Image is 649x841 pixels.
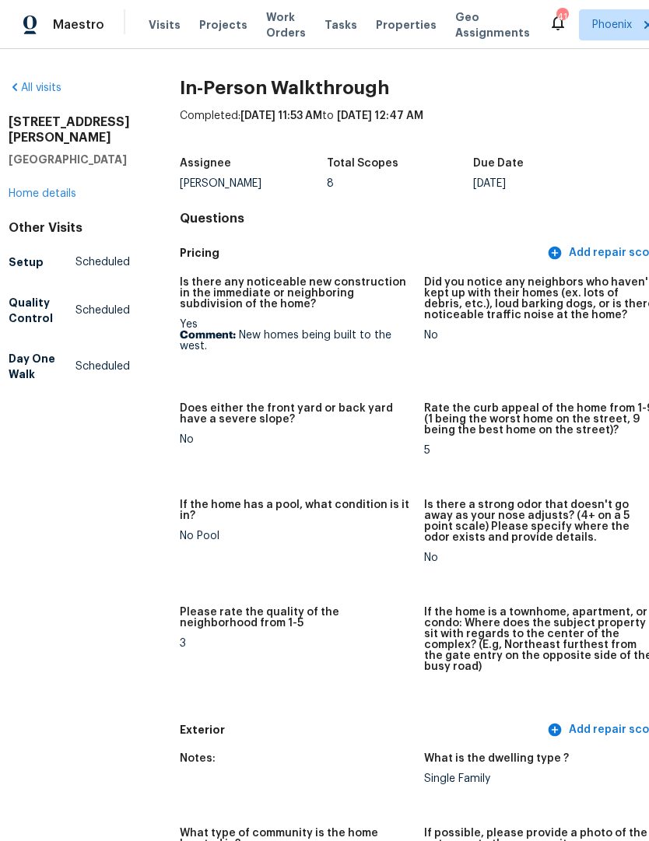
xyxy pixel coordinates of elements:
[180,499,412,521] h5: If the home has a pool, what condition is it in?
[9,114,130,145] h2: [STREET_ADDRESS][PERSON_NAME]
[9,254,44,270] h5: Setup
[9,351,75,382] h5: Day One Walk
[75,359,130,374] span: Scheduled
[9,220,130,236] div: Other Visits
[337,110,423,121] span: [DATE] 12:47 AM
[180,722,544,738] h5: Exterior
[9,152,130,167] h5: [GEOGRAPHIC_DATA]
[180,319,412,352] div: Yes
[9,82,61,93] a: All visits
[180,434,412,445] div: No
[75,303,130,318] span: Scheduled
[180,178,327,189] div: [PERSON_NAME]
[180,607,412,629] h5: Please rate the quality of the neighborhood from 1-5
[324,19,357,30] span: Tasks
[473,178,620,189] div: [DATE]
[180,277,412,310] h5: Is there any noticeable new construction in the immediate or neighboring subdivision of the home?
[556,9,567,25] div: 41
[9,188,76,199] a: Home details
[327,178,474,189] div: 8
[9,289,130,332] a: Quality ControlScheduled
[473,158,524,169] h5: Due Date
[180,753,216,764] h5: Notes:
[9,295,75,326] h5: Quality Control
[199,17,247,33] span: Projects
[455,9,530,40] span: Geo Assignments
[180,403,412,425] h5: Does either the front yard or back yard have a severe slope?
[53,17,104,33] span: Maestro
[180,245,544,261] h5: Pricing
[180,638,412,649] div: 3
[149,17,181,33] span: Visits
[327,158,398,169] h5: Total Scopes
[376,17,437,33] span: Properties
[9,248,130,276] a: SetupScheduled
[9,345,130,388] a: Day One WalkScheduled
[180,330,412,352] p: New homes being built to the west.
[180,330,236,341] b: Comment:
[424,753,569,764] h5: What is the dwelling type ?
[592,17,632,33] span: Phoenix
[240,110,322,121] span: [DATE] 11:53 AM
[266,9,306,40] span: Work Orders
[180,531,412,541] div: No Pool
[180,158,231,169] h5: Assignee
[75,254,130,270] span: Scheduled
